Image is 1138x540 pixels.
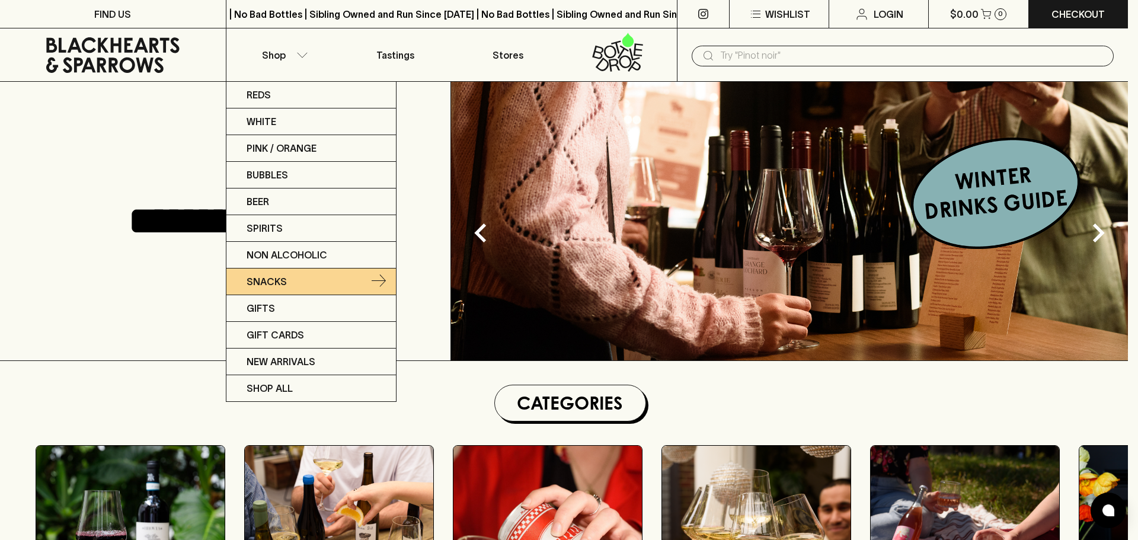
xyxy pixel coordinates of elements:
[226,349,396,375] a: New Arrivals
[247,194,269,209] p: Beer
[226,269,396,295] a: Snacks
[226,82,396,108] a: Reds
[247,248,327,262] p: Non Alcoholic
[226,108,396,135] a: White
[1102,504,1114,516] img: bubble-icon
[247,88,271,102] p: Reds
[226,162,396,188] a: Bubbles
[226,295,396,322] a: Gifts
[247,221,283,235] p: Spirits
[247,274,287,289] p: Snacks
[226,242,396,269] a: Non Alcoholic
[226,215,396,242] a: Spirits
[247,381,293,395] p: SHOP ALL
[247,301,275,315] p: Gifts
[247,114,276,129] p: White
[226,322,396,349] a: Gift Cards
[226,135,396,162] a: Pink / Orange
[226,375,396,401] a: SHOP ALL
[247,354,315,369] p: New Arrivals
[226,188,396,215] a: Beer
[247,328,304,342] p: Gift Cards
[247,141,317,155] p: Pink / Orange
[247,168,288,182] p: Bubbles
